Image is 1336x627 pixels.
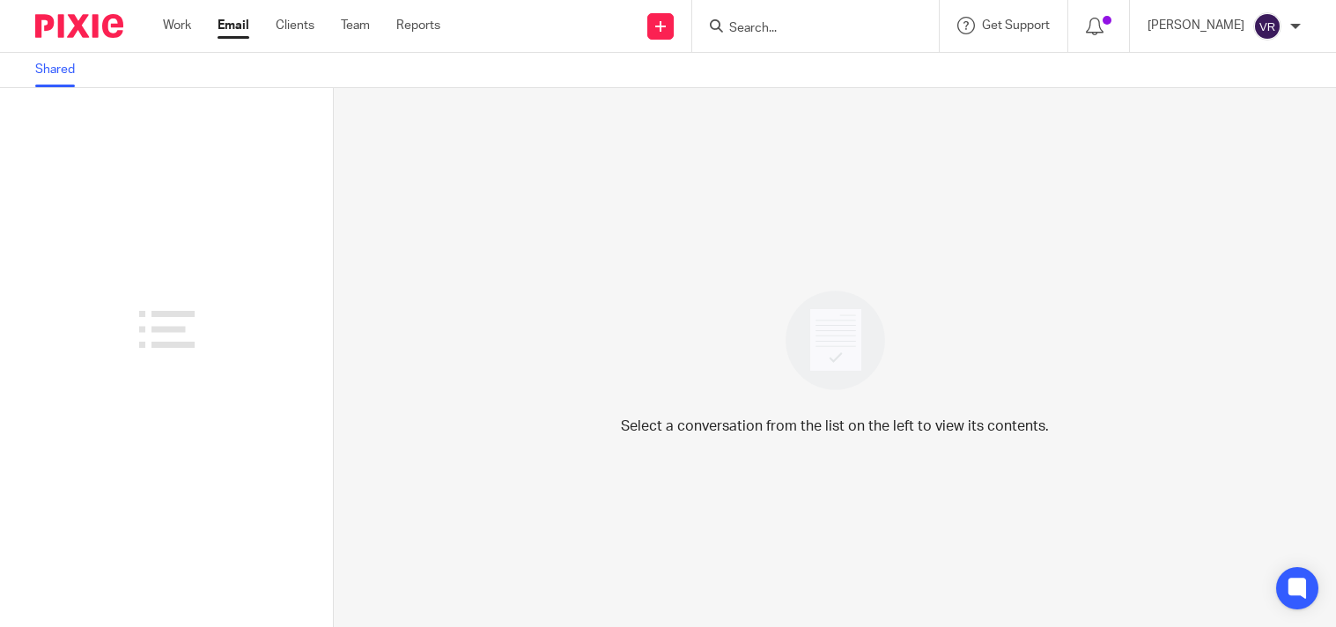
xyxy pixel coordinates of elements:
[621,416,1049,437] p: Select a conversation from the list on the left to view its contents.
[218,17,249,34] a: Email
[396,17,440,34] a: Reports
[35,53,88,87] a: Shared
[727,21,886,37] input: Search
[163,17,191,34] a: Work
[276,17,314,34] a: Clients
[982,19,1050,32] span: Get Support
[1253,12,1281,41] img: svg%3E
[1148,17,1244,34] p: [PERSON_NAME]
[35,14,123,38] img: Pixie
[341,17,370,34] a: Team
[774,279,897,402] img: image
